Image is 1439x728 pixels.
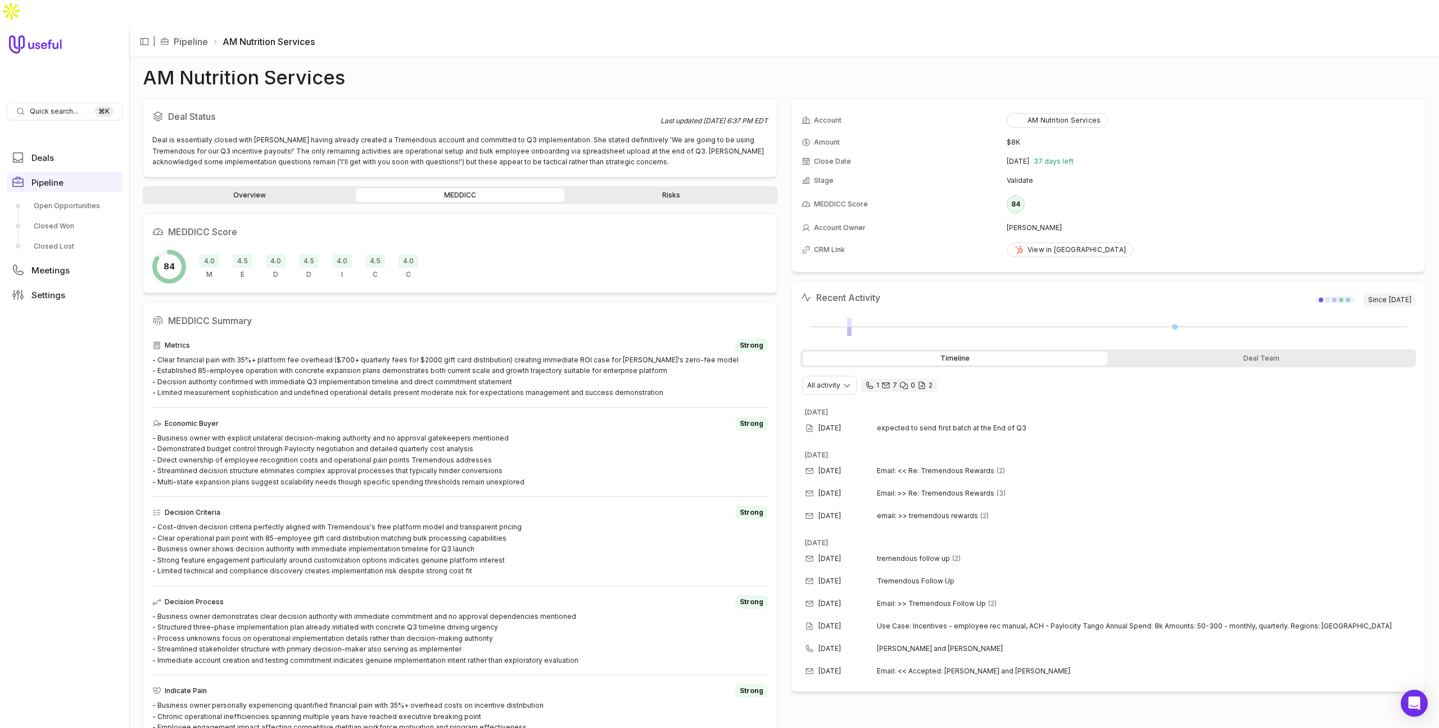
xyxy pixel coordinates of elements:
[818,622,841,631] time: [DATE]
[7,285,123,305] a: Settings
[703,116,768,125] time: [DATE] 6:37 PM EDT
[997,466,1005,475] span: 2 emails in thread
[740,508,763,517] span: Strong
[1401,690,1428,717] div: Open Intercom Messenger
[7,147,123,168] a: Deals
[233,254,252,279] div: Economic Buyer
[153,35,156,48] span: |
[31,266,70,275] span: Meetings
[877,622,1411,631] span: Use Case: Incentives - employee rec manual, ACH - Paylocity Tango Annual Spend: 8k Amounts: 50-30...
[1007,219,1415,237] td: [PERSON_NAME]
[7,260,123,280] a: Meetings
[818,466,841,475] time: [DATE]
[740,597,763,606] span: Strong
[988,599,997,608] span: 2 emails in thread
[1007,242,1133,257] a: View in [GEOGRAPHIC_DATA]
[200,254,219,268] span: 4.0
[1110,352,1414,365] div: Deal Team
[877,599,986,608] span: Email: >> Tremendous Follow Up
[1014,116,1101,125] div: AM Nutrition Services
[212,35,315,48] li: AM Nutrition Services
[814,138,840,147] span: Amount
[1007,172,1415,190] td: Validate
[818,424,841,433] time: [DATE]
[740,341,763,350] span: Strong
[818,644,841,653] time: [DATE]
[31,178,64,187] span: Pipeline
[7,172,123,192] a: Pipeline
[266,254,286,279] div: Decision Criteria
[814,157,851,166] span: Close Date
[7,197,123,215] a: Open Opportunities
[136,33,153,50] button: Collapse sidebar
[152,684,768,698] div: Indicate Pain
[805,451,828,459] time: [DATE]
[7,237,123,255] a: Closed Lost
[740,419,763,428] span: Strong
[7,197,123,255] div: Pipeline submenu
[341,270,343,279] span: I
[406,270,411,279] span: C
[877,667,1070,676] span: Email: << Accepted: [PERSON_NAME] and [PERSON_NAME]
[143,71,345,84] h1: AM Nutrition Services
[266,254,286,268] span: 4.0
[373,270,378,279] span: C
[152,223,768,241] h2: MEDDICC Score
[332,254,352,268] span: 4.0
[814,223,866,232] span: Account Owner
[399,254,418,279] div: Competition
[164,260,175,273] span: 84
[299,254,319,268] span: 4.5
[1034,157,1074,166] span: 37 days left
[152,354,768,398] div: - Clear financial pain with 35%+ platform fee overhead ($700+ quarterly fees for $2000 gift card ...
[299,254,319,279] div: Decision Process
[152,611,768,666] div: - Business owner demonstrates clear decision authority with immediate commitment and no approval ...
[399,254,418,268] span: 4.0
[800,291,880,304] h2: Recent Activity
[814,245,845,254] span: CRM Link
[152,506,768,519] div: Decision Criteria
[365,254,385,279] div: Champion
[152,250,186,284] div: Overall MEDDICC score
[952,554,961,563] span: 2 emails in thread
[818,667,841,676] time: [DATE]
[877,466,994,475] span: Email: << Re: Tremendous Rewards
[877,424,1411,433] span: expected to send first batch at the End of Q3
[365,254,385,268] span: 4.5
[1007,195,1025,213] div: 84
[877,644,1398,653] span: [PERSON_NAME] and [PERSON_NAME]
[152,417,768,430] div: Economic Buyer
[740,686,763,695] span: Strong
[660,116,768,125] div: Last updated
[818,489,841,498] time: [DATE]
[805,408,828,416] time: [DATE]
[814,116,841,125] span: Account
[31,154,54,162] span: Deals
[803,352,1107,365] div: Timeline
[1389,295,1411,304] time: [DATE]
[997,489,1006,498] span: 3 emails in thread
[814,200,868,209] span: MEDDICC Score
[814,176,834,185] span: Stage
[877,577,954,586] span: Tremendous Follow Up
[818,554,841,563] time: [DATE]
[95,106,113,117] kbd: ⌘ K
[877,511,978,520] span: email: >> tremendous rewards
[1014,245,1126,254] div: View in [GEOGRAPHIC_DATA]
[1007,157,1029,166] time: [DATE]
[332,254,352,279] div: Indicate Pain
[206,270,212,279] span: M
[356,188,564,202] a: MEDDICC
[1007,133,1415,151] td: $8K
[145,188,354,202] a: Overview
[152,134,768,168] div: Deal is essentially closed with [PERSON_NAME] having already created a Tremendous account and com...
[152,107,660,125] h2: Deal Status
[31,291,65,299] span: Settings
[174,35,208,48] a: Pipeline
[152,522,768,577] div: - Cost-driven decision criteria perfectly aligned with Tremendous's free platform model and trans...
[818,511,841,520] time: [DATE]
[1007,113,1108,128] button: AM Nutrition Services
[818,577,841,586] time: [DATE]
[818,599,841,608] time: [DATE]
[200,254,219,279] div: Metrics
